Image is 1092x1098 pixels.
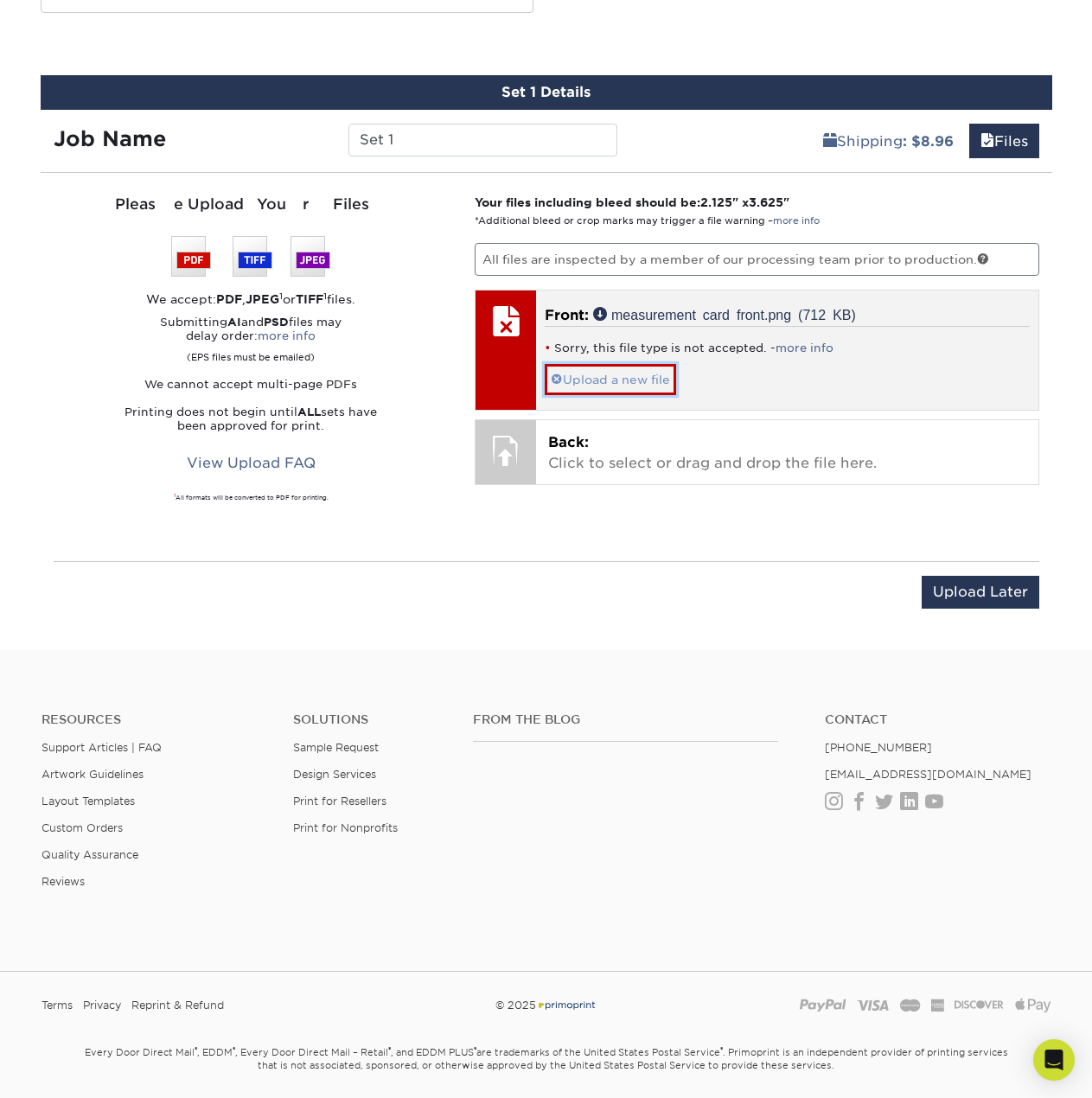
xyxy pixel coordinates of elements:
b: : $8.96 [903,133,954,150]
span: files [980,133,994,150]
a: Shipping: $8.96 [812,124,965,158]
a: Layout Templates [42,795,135,808]
a: Custom Orders [42,821,123,834]
sup: 1 [323,290,327,301]
p: Click to select or drag and drop the file here. [548,432,1026,474]
img: We accept: PSD, TIFF, or JPEG (JPG) [171,236,330,277]
input: Enter a job name [348,124,617,156]
a: more info [773,215,820,227]
a: Contact [825,712,1050,727]
a: Upload a new file [545,364,676,394]
small: (EPS files must be emailed) [187,343,315,364]
sup: ® [388,1045,391,1054]
strong: Job Name [54,126,166,151]
h4: Resources [42,712,267,727]
h4: From the Blog [473,712,778,727]
a: Terms [42,993,73,1018]
a: Privacy [83,993,121,1018]
a: more info [258,329,316,342]
sup: 1 [174,493,176,498]
span: Back: [548,434,589,450]
strong: AI [227,316,241,329]
strong: Your files including bleed should be: " x " [475,195,789,209]
span: 2.125 [700,195,732,209]
sup: ® [474,1045,476,1054]
small: *Additional bleed or crop marks may trigger a file warning – [475,215,820,227]
strong: ALL [297,405,321,418]
a: Design Services [293,768,376,781]
p: Printing does not begin until sets have been approved for print. [54,405,450,433]
div: Open Intercom Messenger [1033,1039,1075,1081]
a: Support Articles | FAQ [42,741,162,754]
a: Quality Assurance [42,848,138,861]
sup: 1 [279,290,283,301]
a: Files [969,124,1039,158]
a: Artwork Guidelines [42,768,144,781]
sup: ® [720,1045,723,1054]
li: Sorry, this file type is not accepted. - [545,341,1030,355]
a: [PHONE_NUMBER] [825,741,932,754]
div: Please Upload Your Files [54,194,450,216]
a: more info [776,342,833,354]
strong: PDF [216,292,242,306]
strong: JPEG [246,292,279,306]
strong: TIFF [296,292,323,306]
span: 3.625 [749,195,783,209]
sup: ® [233,1045,235,1054]
p: Submitting and files may delay order: [54,316,450,364]
a: View Upload FAQ [176,447,327,480]
a: Reviews [42,875,85,888]
sup: ® [195,1045,197,1054]
a: Sample Request [293,741,379,754]
a: [EMAIL_ADDRESS][DOMAIN_NAME] [825,768,1031,781]
a: Print for Nonprofits [293,821,398,834]
a: Reprint & Refund [131,993,224,1018]
p: All files are inspected by a member of our processing team prior to production. [475,243,1039,276]
input: Upload Later [922,576,1039,609]
span: shipping [823,133,837,150]
h4: Solutions [293,712,447,727]
div: © 2025 [374,993,718,1018]
span: Front: [545,307,589,323]
strong: PSD [264,316,289,329]
div: All formats will be converted to PDF for printing. [54,494,450,502]
div: Set 1 Details [41,75,1052,110]
p: We cannot accept multi-page PDFs [54,378,450,392]
div: We accept: , or files. [54,290,450,308]
a: measurement card front.png (712 KB) [593,307,856,321]
img: Primoprint [536,999,597,1012]
a: Print for Resellers [293,795,386,808]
